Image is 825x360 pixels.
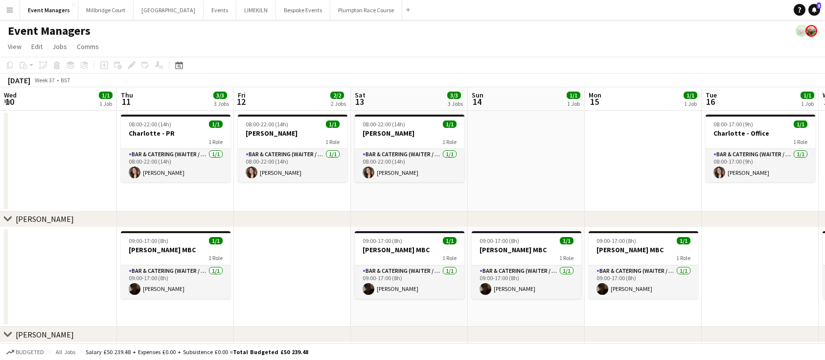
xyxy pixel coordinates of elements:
[238,115,347,182] app-job-card: 08:00-22:00 (14h)1/1[PERSON_NAME]1 RoleBar & Catering (Waiter / waitress)1/108:00-22:00 (14h)[PER...
[706,129,815,138] h3: Charlotte - Office
[801,92,814,99] span: 1/1
[567,100,580,107] div: 1 Job
[208,138,223,145] span: 1 Role
[443,237,457,244] span: 1/1
[442,138,457,145] span: 1 Role
[808,4,820,16] a: 5
[472,265,581,299] app-card-role: Bar & Catering (Waiter / waitress)1/109:00-17:00 (8h)[PERSON_NAME]
[706,91,717,99] span: Tue
[363,237,402,244] span: 09:00-17:00 (8h)
[121,231,230,299] app-job-card: 09:00-17:00 (8h)1/1[PERSON_NAME] MBC1 RoleBar & Catering (Waiter / waitress)1/109:00-17:00 (8h)[P...
[121,115,230,182] app-job-card: 08:00-22:00 (14h)1/1Charlotte - PR1 RoleBar & Catering (Waiter / waitress)1/108:00-22:00 (14h)[PE...
[238,149,347,182] app-card-role: Bar & Catering (Waiter / waitress)1/108:00-22:00 (14h)[PERSON_NAME]
[27,40,46,53] a: Edit
[801,100,814,107] div: 1 Job
[31,42,43,51] span: Edit
[589,265,698,299] app-card-role: Bar & Catering (Waiter / waitress)1/109:00-17:00 (8h)[PERSON_NAME]
[204,0,236,20] button: Events
[480,237,519,244] span: 09:00-17:00 (8h)
[209,237,223,244] span: 1/1
[121,129,230,138] h3: Charlotte - PR
[16,349,44,356] span: Budgeted
[684,92,697,99] span: 1/1
[4,40,25,53] a: View
[567,92,580,99] span: 1/1
[684,100,697,107] div: 1 Job
[447,92,461,99] span: 3/3
[355,231,464,299] app-job-card: 09:00-17:00 (8h)1/1[PERSON_NAME] MBC1 RoleBar & Catering (Waiter / waitress)1/109:00-17:00 (8h)[P...
[470,96,483,107] span: 14
[793,138,807,145] span: 1 Role
[208,254,223,262] span: 1 Role
[589,91,601,99] span: Mon
[4,91,17,99] span: Wed
[134,0,204,20] button: [GEOGRAPHIC_DATA]
[121,149,230,182] app-card-role: Bar & Catering (Waiter / waitress)1/108:00-22:00 (14h)[PERSON_NAME]
[20,0,78,20] button: Event Managers
[238,129,347,138] h3: [PERSON_NAME]
[129,120,171,128] span: 08:00-22:00 (14h)
[214,100,229,107] div: 3 Jobs
[86,348,308,356] div: Salary £50 239.48 + Expenses £0.00 + Subsistence £0.00 =
[355,91,366,99] span: Sat
[78,0,134,20] button: Millbridge Court
[213,92,227,99] span: 3/3
[596,237,636,244] span: 09:00-17:00 (8h)
[99,92,113,99] span: 1/1
[99,100,112,107] div: 1 Job
[238,91,246,99] span: Fri
[472,91,483,99] span: Sun
[276,0,330,20] button: Bespoke Events
[331,100,346,107] div: 2 Jobs
[676,254,690,262] span: 1 Role
[713,120,753,128] span: 08:00-17:00 (9h)
[706,115,815,182] app-job-card: 08:00-17:00 (9h)1/1Charlotte - Office1 RoleBar & Catering (Waiter / waitress)1/108:00-17:00 (9h)[...
[8,42,22,51] span: View
[587,96,601,107] span: 15
[54,348,77,356] span: All jobs
[560,237,573,244] span: 1/1
[77,42,99,51] span: Comms
[589,231,698,299] app-job-card: 09:00-17:00 (8h)1/1[PERSON_NAME] MBC1 RoleBar & Catering (Waiter / waitress)1/109:00-17:00 (8h)[P...
[121,265,230,299] app-card-role: Bar & Catering (Waiter / waitress)1/109:00-17:00 (8h)[PERSON_NAME]
[129,237,168,244] span: 09:00-17:00 (8h)
[236,0,276,20] button: LIMEKILN
[73,40,103,53] a: Comms
[16,330,74,339] div: [PERSON_NAME]
[442,254,457,262] span: 1 Role
[330,92,344,99] span: 2/2
[16,214,74,224] div: [PERSON_NAME]
[472,245,581,254] h3: [PERSON_NAME] MBC
[355,265,464,299] app-card-role: Bar & Catering (Waiter / waitress)1/109:00-17:00 (8h)[PERSON_NAME]
[355,245,464,254] h3: [PERSON_NAME] MBC
[448,100,463,107] div: 3 Jobs
[61,76,70,84] div: BST
[48,40,71,53] a: Jobs
[325,138,340,145] span: 1 Role
[52,42,67,51] span: Jobs
[355,115,464,182] app-job-card: 08:00-22:00 (14h)1/1[PERSON_NAME]1 RoleBar & Catering (Waiter / waitress)1/108:00-22:00 (14h)[PER...
[5,347,46,358] button: Budgeted
[706,149,815,182] app-card-role: Bar & Catering (Waiter / waitress)1/108:00-17:00 (9h)[PERSON_NAME]
[704,96,717,107] span: 16
[677,237,690,244] span: 1/1
[121,245,230,254] h3: [PERSON_NAME] MBC
[209,120,223,128] span: 1/1
[589,245,698,254] h3: [PERSON_NAME] MBC
[119,96,133,107] span: 11
[472,231,581,299] app-job-card: 09:00-17:00 (8h)1/1[PERSON_NAME] MBC1 RoleBar & Catering (Waiter / waitress)1/109:00-17:00 (8h)[P...
[233,348,308,356] span: Total Budgeted £50 239.48
[559,254,573,262] span: 1 Role
[794,120,807,128] span: 1/1
[326,120,340,128] span: 1/1
[246,120,288,128] span: 08:00-22:00 (14h)
[330,0,402,20] button: Plumpton Race Course
[236,96,246,107] span: 12
[8,75,30,85] div: [DATE]
[32,76,57,84] span: Week 37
